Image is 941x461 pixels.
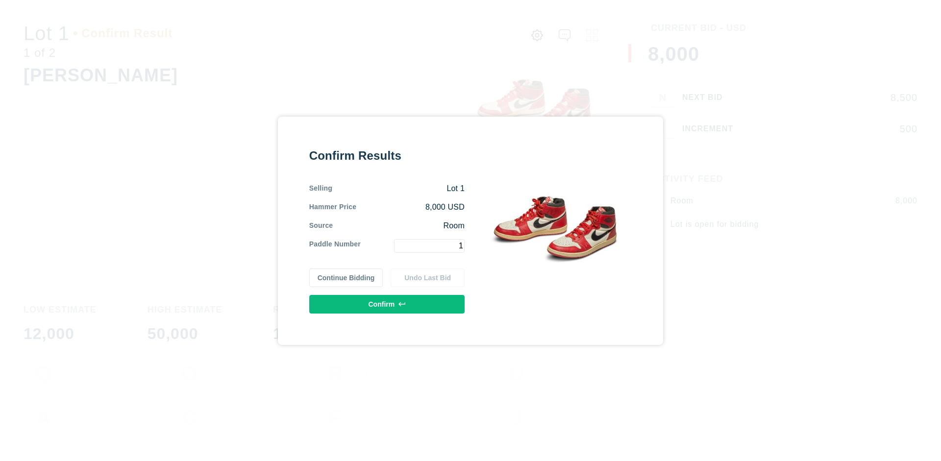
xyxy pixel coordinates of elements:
div: 8,000 USD [356,202,465,213]
div: Source [309,220,333,231]
div: Confirm Results [309,148,465,164]
div: Selling [309,183,332,194]
div: Lot 1 [332,183,465,194]
div: Paddle Number [309,239,361,253]
button: Undo Last Bid [391,268,465,287]
button: Confirm [309,295,465,314]
button: Continue Bidding [309,268,383,287]
div: Room [333,220,465,231]
div: Hammer Price [309,202,357,213]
